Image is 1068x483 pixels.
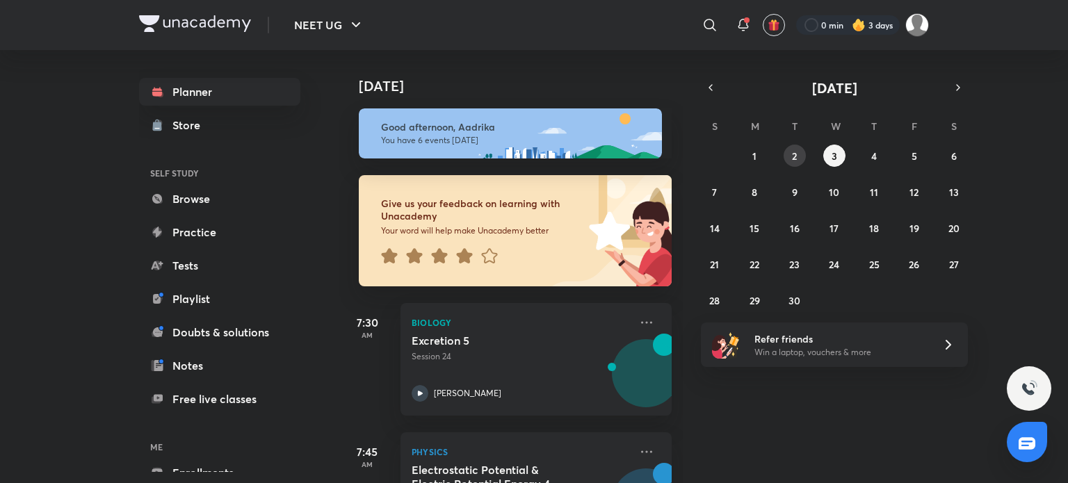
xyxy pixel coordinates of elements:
abbr: September 1, 2025 [752,149,756,163]
img: ttu [1021,380,1037,397]
button: September 29, 2025 [743,289,766,311]
abbr: September 20, 2025 [948,222,960,235]
abbr: September 27, 2025 [949,258,959,271]
abbr: September 26, 2025 [909,258,919,271]
abbr: September 18, 2025 [869,222,879,235]
button: September 7, 2025 [704,181,726,203]
abbr: Monday [751,120,759,133]
a: Browse [139,185,300,213]
h5: Excretion 5 [412,334,585,347]
abbr: September 17, 2025 [830,222,839,235]
abbr: September 4, 2025 [871,149,877,163]
button: September 12, 2025 [903,181,925,203]
abbr: Friday [912,120,917,133]
abbr: September 13, 2025 [949,186,959,199]
button: September 24, 2025 [823,253,845,275]
abbr: September 2, 2025 [792,149,797,163]
button: [DATE] [720,78,948,97]
a: Store [139,111,300,139]
abbr: Sunday [712,120,718,133]
button: September 9, 2025 [784,181,806,203]
p: Your word will help make Unacademy better [381,225,584,236]
abbr: September 10, 2025 [829,186,839,199]
p: Win a laptop, vouchers & more [754,346,925,359]
p: Biology [412,314,630,331]
button: September 28, 2025 [704,289,726,311]
p: You have 6 events [DATE] [381,135,649,146]
button: September 20, 2025 [943,217,965,239]
abbr: September 5, 2025 [912,149,917,163]
button: September 3, 2025 [823,145,845,167]
abbr: September 19, 2025 [909,222,919,235]
abbr: September 25, 2025 [869,258,880,271]
button: September 2, 2025 [784,145,806,167]
button: September 8, 2025 [743,181,766,203]
button: September 15, 2025 [743,217,766,239]
h6: Give us your feedback on learning with Unacademy [381,197,584,222]
button: September 4, 2025 [863,145,885,167]
abbr: September 29, 2025 [750,294,760,307]
div: Store [172,117,209,133]
img: avatar [768,19,780,31]
abbr: September 16, 2025 [790,222,800,235]
abbr: September 22, 2025 [750,258,759,271]
h4: [DATE] [359,78,686,95]
button: September 1, 2025 [743,145,766,167]
button: avatar [763,14,785,36]
abbr: Wednesday [831,120,841,133]
h5: 7:30 [339,314,395,331]
abbr: September 11, 2025 [870,186,878,199]
button: September 10, 2025 [823,181,845,203]
p: Physics [412,443,630,460]
a: Notes [139,352,300,379]
button: September 21, 2025 [704,253,726,275]
a: Playlist [139,285,300,313]
p: AM [339,331,395,339]
button: September 14, 2025 [704,217,726,239]
button: September 11, 2025 [863,181,885,203]
button: September 25, 2025 [863,253,885,275]
abbr: September 8, 2025 [752,186,757,199]
button: September 18, 2025 [863,217,885,239]
abbr: September 7, 2025 [712,186,717,199]
abbr: September 12, 2025 [909,186,919,199]
h6: SELF STUDY [139,161,300,185]
h5: 7:45 [339,443,395,460]
img: feedback_image [542,175,672,286]
h6: Refer friends [754,331,925,346]
button: September 5, 2025 [903,145,925,167]
button: September 26, 2025 [903,253,925,275]
abbr: Saturday [951,120,957,133]
a: Free live classes [139,385,300,413]
img: Aadrika Singh [905,13,929,37]
button: September 27, 2025 [943,253,965,275]
abbr: September 23, 2025 [789,258,800,271]
a: Doubts & solutions [139,318,300,346]
span: [DATE] [812,79,857,97]
abbr: September 6, 2025 [951,149,957,163]
img: Avatar [613,347,679,414]
h6: Good afternoon, Aadrika [381,121,649,133]
abbr: September 14, 2025 [710,222,720,235]
button: September 22, 2025 [743,253,766,275]
button: September 17, 2025 [823,217,845,239]
a: Planner [139,78,300,106]
img: Company Logo [139,15,251,32]
a: Tests [139,252,300,279]
p: Session 24 [412,350,630,363]
button: September 30, 2025 [784,289,806,311]
abbr: September 9, 2025 [792,186,798,199]
button: NEET UG [286,11,373,39]
abbr: September 28, 2025 [709,294,720,307]
p: AM [339,460,395,468]
img: afternoon [359,108,662,158]
button: September 13, 2025 [943,181,965,203]
abbr: September 24, 2025 [829,258,839,271]
abbr: Tuesday [792,120,798,133]
p: [PERSON_NAME] [434,387,501,400]
button: September 6, 2025 [943,145,965,167]
img: streak [852,18,866,32]
button: September 19, 2025 [903,217,925,239]
abbr: September 30, 2025 [788,294,800,307]
abbr: September 15, 2025 [750,222,759,235]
